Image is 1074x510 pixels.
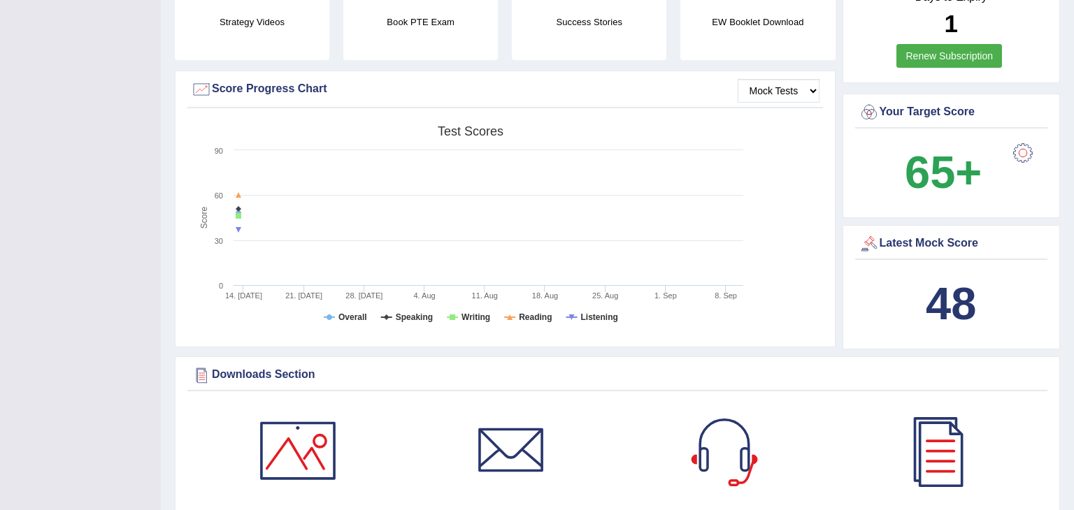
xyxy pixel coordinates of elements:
[285,291,322,300] tspan: 21. [DATE]
[219,282,223,290] text: 0
[345,291,382,300] tspan: 28. [DATE]
[859,233,1045,254] div: Latest Mock Score
[215,147,223,155] text: 90
[654,291,677,300] tspan: 1. Sep
[715,291,737,300] tspan: 8. Sep
[461,312,490,322] tspan: Writing
[512,15,666,29] h4: Success Stories
[413,291,435,300] tspan: 4. Aug
[905,147,982,198] b: 65+
[926,278,976,329] b: 48
[896,44,1002,68] a: Renew Subscription
[680,15,835,29] h4: EW Booklet Download
[191,79,819,100] div: Score Progress Chart
[191,365,1044,386] div: Downloads Section
[581,312,618,322] tspan: Listening
[396,312,433,322] tspan: Speaking
[519,312,552,322] tspan: Reading
[472,291,498,300] tspan: 11. Aug
[199,207,209,229] tspan: Score
[215,237,223,245] text: 30
[532,291,558,300] tspan: 18. Aug
[343,15,498,29] h4: Book PTE Exam
[945,10,958,37] b: 1
[438,124,503,138] tspan: Test scores
[338,312,367,322] tspan: Overall
[225,291,262,300] tspan: 14. [DATE]
[215,191,223,200] text: 60
[859,102,1045,123] div: Your Target Score
[592,291,618,300] tspan: 25. Aug
[175,15,329,29] h4: Strategy Videos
